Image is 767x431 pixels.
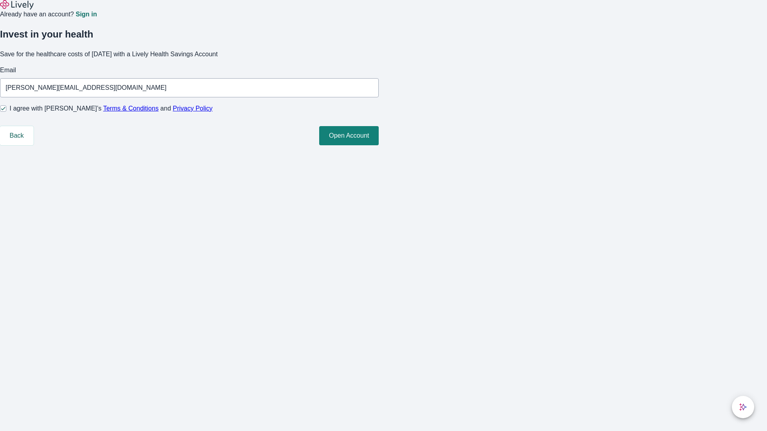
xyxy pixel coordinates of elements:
svg: Lively AI Assistant [739,403,747,411]
a: Privacy Policy [173,105,213,112]
a: Terms & Conditions [103,105,159,112]
span: I agree with [PERSON_NAME]’s and [10,104,213,113]
a: Sign in [76,11,97,18]
button: chat [732,396,754,418]
button: Open Account [319,126,379,145]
